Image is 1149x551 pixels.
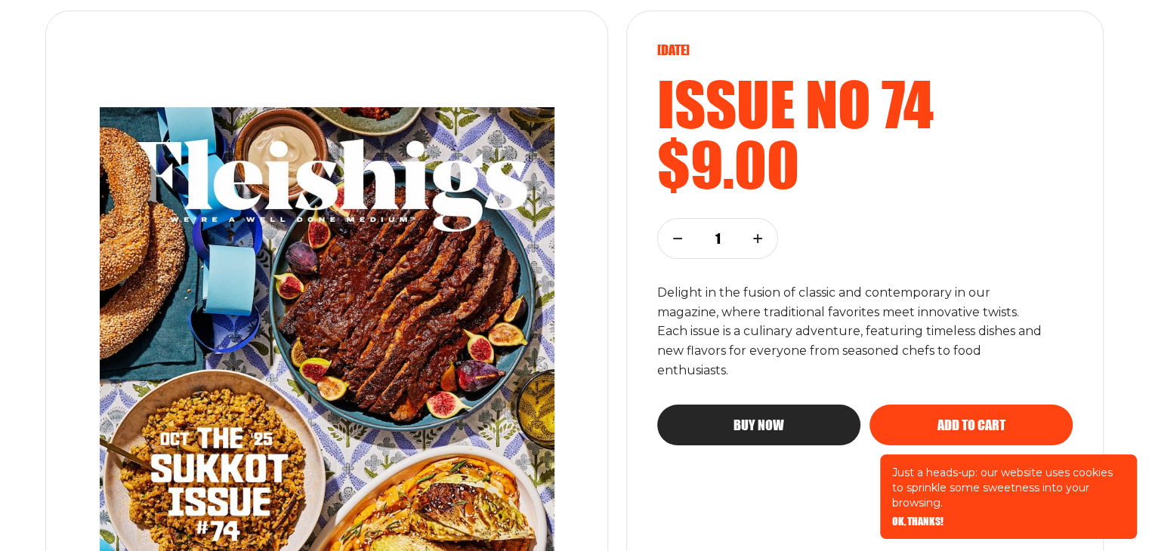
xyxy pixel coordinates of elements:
button: Add to cart [869,405,1073,445]
span: Add to cart [937,418,1005,432]
p: Just a heads-up: our website uses cookies to sprinkle some sweetness into your browsing. [892,465,1125,510]
p: Delight in the fusion of classic and contemporary in our magazine, where traditional favorites me... [657,283,1047,381]
span: Buy now [734,418,784,432]
h2: $9.00 [657,134,1073,194]
p: [DATE] [657,42,1073,58]
h2: Issue no 74 [657,73,1073,134]
button: OK, THANKS! [892,516,944,527]
p: 1 [708,230,727,247]
button: Buy now [657,405,860,445]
